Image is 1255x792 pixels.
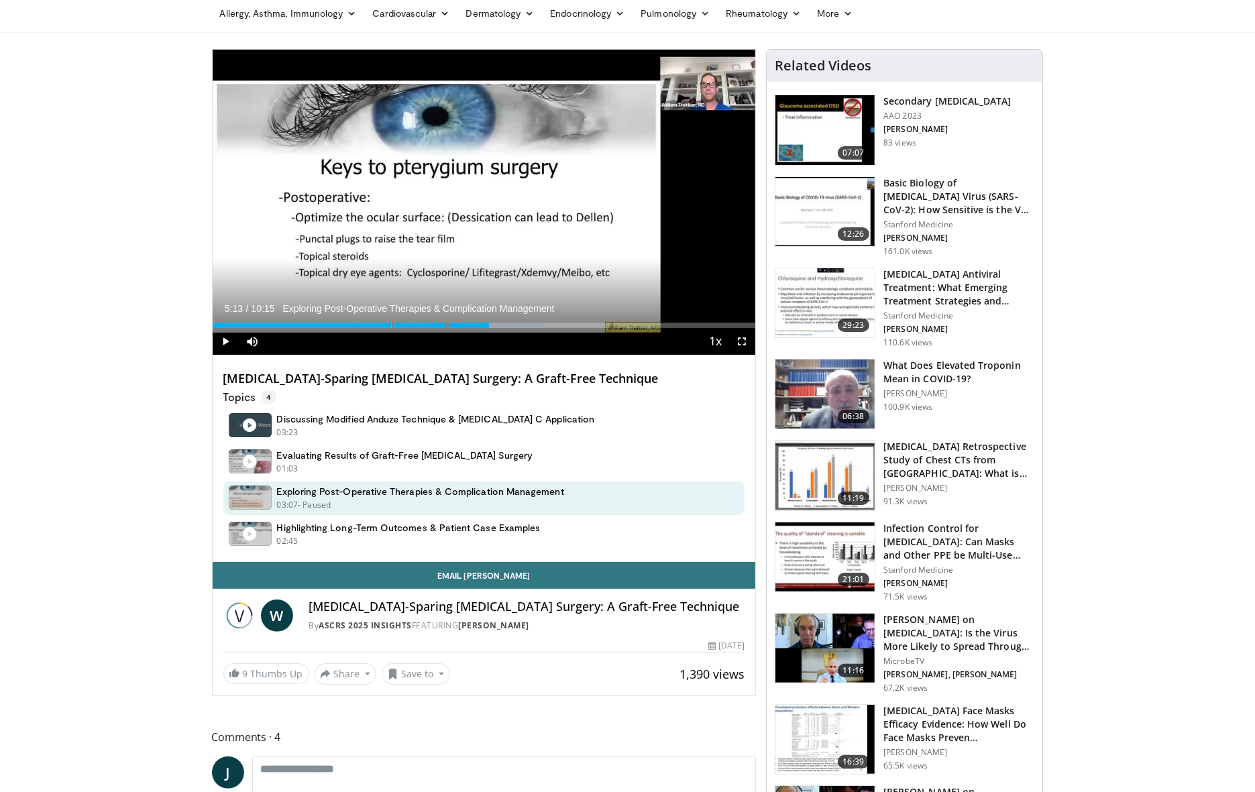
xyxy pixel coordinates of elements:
[838,146,870,160] span: 07:07
[213,50,756,355] video-js: Video Player
[883,683,928,693] p: 67.2K views
[775,58,871,74] h4: Related Videos
[838,573,870,586] span: 21:01
[213,323,756,328] div: Progress Bar
[775,359,875,429] img: 98daf78a-1d22-4ebe-927e-10afe95ffd94.150x105_q85_crop-smart_upscale.jpg
[883,95,1011,108] h3: Secondary [MEDICAL_DATA]
[702,328,728,355] button: Playback Rate
[382,663,450,685] button: Save to
[838,664,870,677] span: 11:16
[883,522,1034,562] h3: Infection Control for [MEDICAL_DATA]: Can Masks and Other PPE be Multi-Use…
[261,600,293,632] a: W
[775,705,875,775] img: 84c7fe4b-aaee-4643-81e6-b8475137f88c.150x105_q85_crop-smart_upscale.jpg
[223,600,256,632] img: ASCRS 2025 Insights
[838,492,870,505] span: 11:19
[261,390,276,404] span: 4
[775,177,875,247] img: e1ef609c-e6f9-4a06-a5f9-e4860df13421.150x105_q85_crop-smart_upscale.jpg
[883,565,1034,575] p: Stanford Medicine
[277,413,595,425] h4: Discussing Modified Anduze Technique & [MEDICAL_DATA] C Application
[775,95,1034,166] a: 07:07 Secondary [MEDICAL_DATA] AAO 2023 [PERSON_NAME] 83 views
[775,268,875,338] img: f07580cd-e9a1-40f8-9fb1-f14d1a9704d8.150x105_q85_crop-smart_upscale.jpg
[277,463,298,475] p: 01:03
[883,613,1034,653] h3: [PERSON_NAME] on [MEDICAL_DATA]: Is the Virus More Likely to Spread Through Su…
[775,614,875,683] img: d86935a6-bc80-4153-bebb-f5ee020bf328.150x105_q85_crop-smart_upscale.jpg
[319,620,413,631] a: ASCRS 2025 Insights
[246,303,249,314] span: /
[883,402,932,412] p: 100.9K views
[883,337,932,348] p: 110.6K views
[883,268,1034,308] h3: [MEDICAL_DATA] Antiviral Treatment: What Emerging Treatment Strategies and…
[838,227,870,241] span: 12:26
[309,600,745,614] h4: [MEDICAL_DATA]-Sparing [MEDICAL_DATA] Surgery: A Graft-Free Technique
[883,310,1034,321] p: Stanford Medicine
[883,578,1034,589] p: [PERSON_NAME]
[883,388,1034,399] p: [PERSON_NAME]
[883,483,1034,494] p: [PERSON_NAME]
[679,666,745,682] span: 1,390 views
[775,359,1034,430] a: 06:38 What Does Elevated Troponin Mean in COVID-19? [PERSON_NAME] 100.9K views
[775,613,1034,693] a: 11:16 [PERSON_NAME] on [MEDICAL_DATA]: Is the Virus More Likely to Spread Through Su… MicrobeTV [...
[838,410,870,423] span: 06:38
[775,441,875,510] img: c2eb46a3-50d3-446d-a553-a9f8510c7760.150x105_q85_crop-smart_upscale.jpg
[213,562,756,589] a: Email [PERSON_NAME]
[239,328,266,355] button: Mute
[883,656,1034,667] p: MicrobeTV
[277,449,533,461] h4: Evaluating Results of Graft-Free [MEDICAL_DATA] Surgery
[775,176,1034,257] a: 12:26 Basic Biology of [MEDICAL_DATA] Virus (SARS-CoV-2): How Sensitive is the V… Stanford Medici...
[315,663,377,685] button: Share
[282,302,554,315] span: Exploring Post-Operative Therapies & Complication Management
[459,620,530,631] a: [PERSON_NAME]
[728,328,755,355] button: Fullscreen
[838,319,870,332] span: 29:23
[225,303,243,314] span: 5:13
[212,756,244,789] a: J
[883,176,1034,217] h3: Basic Biology of [MEDICAL_DATA] Virus (SARS-CoV-2): How Sensitive is the V…
[277,535,298,547] p: 02:45
[883,440,1034,480] h3: [MEDICAL_DATA] Retrospective Study of Chest CTs from [GEOGRAPHIC_DATA]: What is the Re…
[775,95,875,165] img: ea857244-f48e-4186-87c1-a7cff130f320.150x105_q85_crop-smart_upscale.jpg
[309,620,745,632] div: By FEATURING
[223,663,309,684] a: 9 Thumbs Up
[223,372,745,386] h4: [MEDICAL_DATA]-Sparing [MEDICAL_DATA] Surgery: A Graft-Free Technique
[883,704,1034,744] h3: [MEDICAL_DATA] Face Masks Efficacy Evidence: How Well Do Face Masks Preven…
[883,760,928,771] p: 65.5K views
[277,486,564,498] h4: Exploring Post-Operative Therapies & Complication Management
[212,728,757,746] span: Comments 4
[775,522,1034,602] a: 21:01 Infection Control for [MEDICAL_DATA]: Can Masks and Other PPE be Multi-Use… Stanford Medici...
[775,522,875,592] img: c238e62d-f332-4378-b8bd-6523d00e8260.150x105_q85_crop-smart_upscale.jpg
[883,496,928,507] p: 91.3K views
[883,591,928,602] p: 71.5K views
[277,427,298,439] p: 03:23
[883,111,1011,121] p: AAO 2023
[883,233,1034,243] p: [PERSON_NAME]
[883,669,1034,680] p: [PERSON_NAME], [PERSON_NAME]
[775,704,1034,775] a: 16:39 [MEDICAL_DATA] Face Masks Efficacy Evidence: How Well Do Face Masks Preven… [PERSON_NAME] 6...
[223,390,276,404] p: Topics
[277,499,298,511] p: 03:07
[883,246,932,257] p: 161.0K views
[883,747,1034,758] p: [PERSON_NAME]
[243,667,248,680] span: 9
[277,522,541,534] h4: Highlighting Long-Term Outcomes & Patient Case Examples
[708,640,745,652] div: [DATE]
[251,303,274,314] span: 10:15
[883,137,916,148] p: 83 views
[883,124,1011,135] p: [PERSON_NAME]
[883,324,1034,335] p: [PERSON_NAME]
[883,219,1034,230] p: Stanford Medicine
[775,268,1034,348] a: 29:23 [MEDICAL_DATA] Antiviral Treatment: What Emerging Treatment Strategies and… Stanford Medici...
[838,755,870,769] span: 16:39
[298,499,331,511] p: - Paused
[213,328,239,355] button: Play
[883,359,1034,386] h3: What Does Elevated Troponin Mean in COVID-19?
[775,440,1034,511] a: 11:19 [MEDICAL_DATA] Retrospective Study of Chest CTs from [GEOGRAPHIC_DATA]: What is the Re… [PE...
